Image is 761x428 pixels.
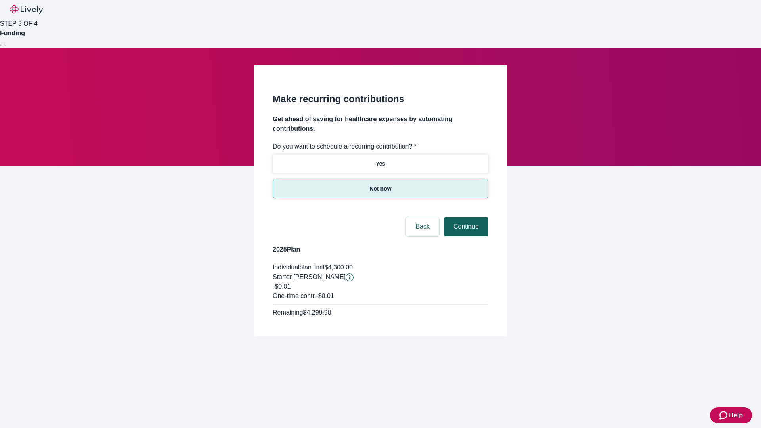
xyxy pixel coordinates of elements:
[719,411,729,420] svg: Zendesk support icon
[325,264,353,271] span: $4,300.00
[273,309,303,316] span: Remaining
[273,155,488,173] button: Yes
[273,92,488,106] h2: Make recurring contributions
[273,273,346,280] span: Starter [PERSON_NAME]
[729,411,743,420] span: Help
[710,407,752,423] button: Zendesk support iconHelp
[273,142,417,151] label: Do you want to schedule a recurring contribution? *
[273,292,316,299] span: One-time contr.
[346,273,354,281] button: Lively will contribute $0.01 to establish your account
[273,283,291,290] span: -$0.01
[303,309,331,316] span: $4,299.98
[444,217,488,236] button: Continue
[10,5,43,14] img: Lively
[406,217,439,236] button: Back
[316,292,334,299] span: - $0.01
[273,245,488,254] h4: 2025 Plan
[369,185,391,193] p: Not now
[346,273,354,281] svg: Starter penny details
[273,180,488,198] button: Not now
[376,160,385,168] p: Yes
[273,115,488,134] h4: Get ahead of saving for healthcare expenses by automating contributions.
[273,264,325,271] span: Individual plan limit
